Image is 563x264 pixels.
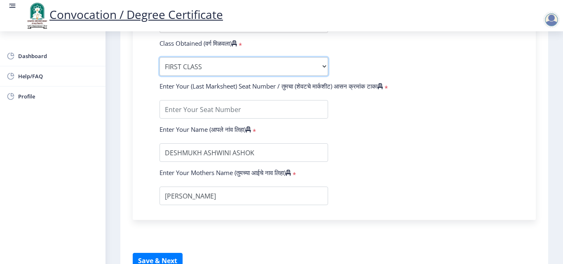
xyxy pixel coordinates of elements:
input: Enter Your Seat Number [160,100,328,119]
span: Profile [18,91,99,101]
label: Class Obtained (वर्ग मिळवला) [160,39,237,47]
span: Help/FAQ [18,71,99,81]
span: Dashboard [18,51,99,61]
a: Convocation / Degree Certificate [25,7,223,22]
label: Enter Your (Last Marksheet) Seat Number / तुमचा (शेवटचे मार्कशीट) आसन क्रमांक टाका [160,82,383,90]
label: Enter Your Name (आपले नांव लिहा) [160,125,251,133]
input: Enter Your Mothers Name [160,187,328,205]
input: Enter Your Name [160,143,328,162]
img: logo [25,2,49,30]
label: Enter Your Mothers Name (तुमच्या आईचे नाव लिहा) [160,168,291,177]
